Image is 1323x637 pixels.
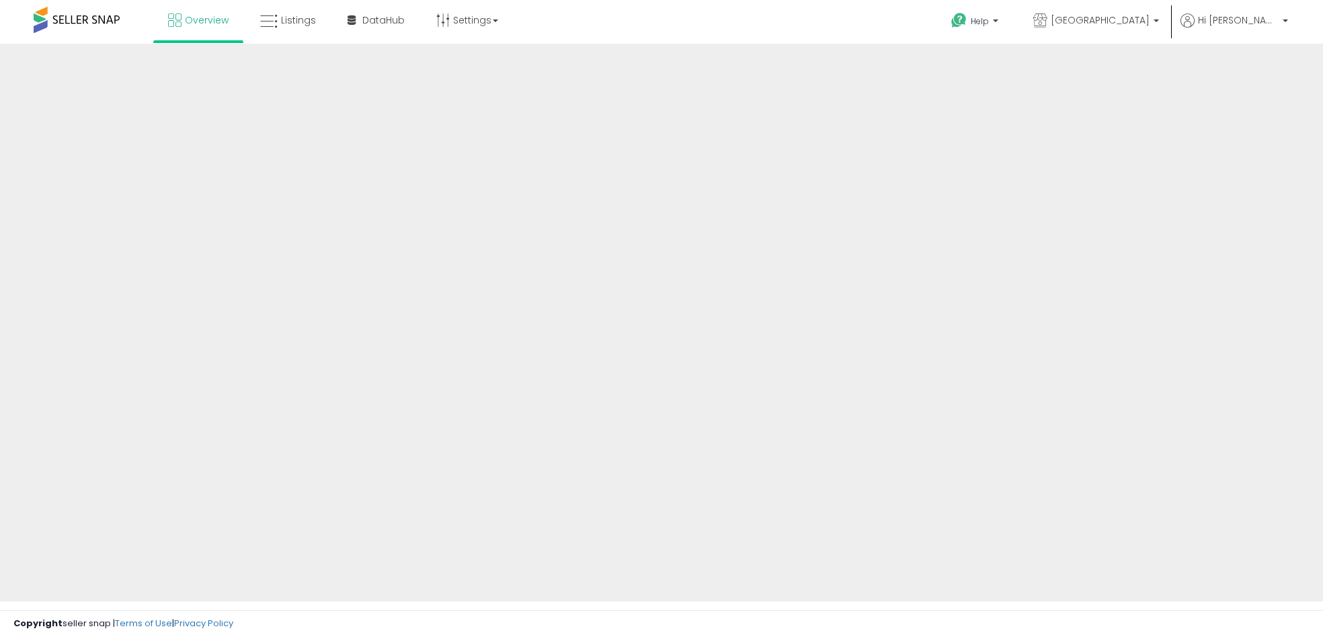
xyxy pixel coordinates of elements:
span: Help [971,15,989,27]
span: Overview [185,13,229,27]
a: Hi [PERSON_NAME] [1180,13,1288,44]
span: Listings [281,13,316,27]
span: [GEOGRAPHIC_DATA] [1051,13,1150,27]
a: Help [940,2,1012,44]
span: DataHub [362,13,405,27]
span: Hi [PERSON_NAME] [1198,13,1279,27]
i: Get Help [951,12,967,29]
